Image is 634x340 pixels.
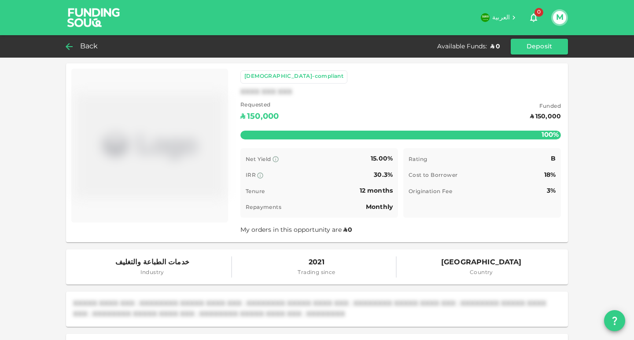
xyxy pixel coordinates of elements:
[240,87,292,98] div: XXXX XXX XXX
[553,11,566,24] button: M
[525,9,542,26] button: 0
[240,227,353,233] span: My orders in this opportunity are
[511,39,568,55] button: Deposit
[437,42,487,51] div: Available Funds :
[298,256,335,269] span: 2021
[441,256,522,269] span: [GEOGRAPHIC_DATA]
[246,157,271,162] span: Net Yield
[534,8,543,17] span: 0
[80,40,98,53] span: Back
[551,156,556,162] span: B
[544,172,556,178] span: 18%
[441,269,522,278] span: Country
[115,256,189,269] span: خدمات الطباعة والتغليف
[530,102,561,111] span: Funded
[246,205,281,210] span: Repayments
[409,157,427,162] span: Rating
[360,188,393,194] span: 12 months
[115,269,189,278] span: Industry
[371,156,393,162] span: 15.00%
[547,188,556,194] span: 3%
[348,227,352,233] span: 0
[246,189,265,194] span: Tenure
[246,173,256,178] span: IRR
[409,189,452,194] span: Origination Fee
[75,72,225,219] img: Marketplace Logo
[240,101,279,110] span: Requested
[481,13,490,22] img: flag-sa.b9a346574cdc8950dd34b50780441f57.svg
[490,42,500,51] div: ʢ 0
[343,227,347,233] span: ʢ
[244,73,343,81] div: [DEMOGRAPHIC_DATA]-compliant
[73,299,561,320] div: XXXXX XXXX XXX : XXXXXXXX XXXXX XXXX XXX : XXXXXXXX XXXXX XXXX XXX : XXXXXXXX XXXXX XXXX XXX : XX...
[492,15,510,21] span: العربية
[409,173,457,178] span: Cost to Borrower
[298,269,335,278] span: Trading since
[604,310,625,331] button: question
[374,172,393,178] span: 30.3%
[366,204,393,210] span: Monthly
